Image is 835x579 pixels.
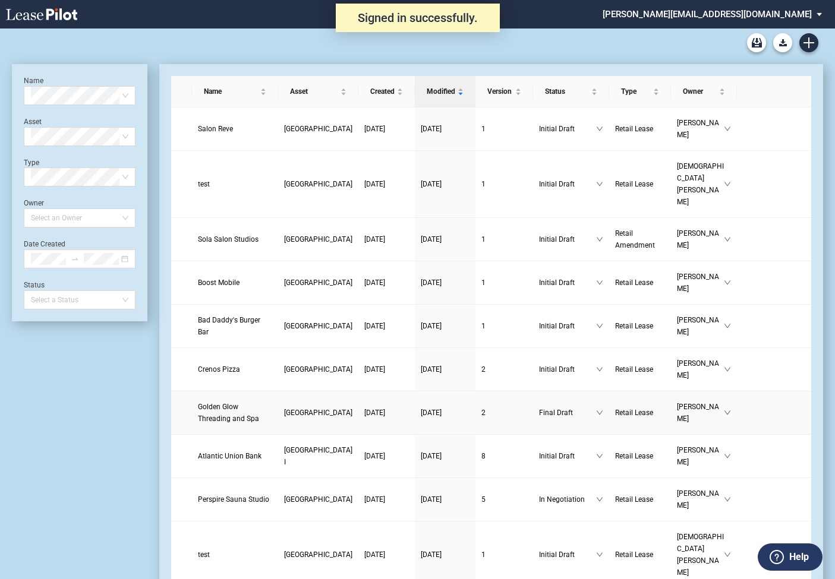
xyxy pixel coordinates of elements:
[677,227,724,251] span: [PERSON_NAME]
[421,123,470,135] a: [DATE]
[677,401,724,425] span: [PERSON_NAME]
[421,450,470,462] a: [DATE]
[671,76,737,107] th: Owner
[596,551,603,558] span: down
[198,495,269,504] span: Perspire Sauna Studio
[364,549,409,561] a: [DATE]
[364,452,385,460] span: [DATE]
[677,271,724,295] span: [PERSON_NAME]
[799,33,818,52] a: Create new document
[364,495,385,504] span: [DATE]
[481,363,527,375] a: 2
[364,365,385,374] span: [DATE]
[724,279,731,286] span: down
[284,365,352,374] span: Circleville Plaza
[364,123,409,135] a: [DATE]
[615,125,653,133] span: Retail Lease
[24,159,39,167] label: Type
[421,180,442,188] span: [DATE]
[481,495,486,504] span: 5
[481,279,486,287] span: 1
[284,233,352,245] a: [GEOGRAPHIC_DATA]
[677,531,724,578] span: [DEMOGRAPHIC_DATA][PERSON_NAME]
[481,493,527,505] a: 5
[724,125,731,132] span: down
[539,450,595,462] span: Initial Draft
[198,235,259,243] span: Sola Salon Studios
[545,86,588,97] span: Status
[615,123,665,135] a: Retail Lease
[481,549,527,561] a: 1
[481,452,486,460] span: 8
[364,409,385,417] span: [DATE]
[284,495,352,504] span: Park West Village II
[421,549,470,561] a: [DATE]
[421,407,470,419] a: [DATE]
[71,255,79,263] span: to
[364,233,409,245] a: [DATE]
[364,279,385,287] span: [DATE]
[596,322,603,330] span: down
[596,125,603,132] span: down
[198,403,259,423] span: Golden Glow Threading and Spa
[198,180,210,188] span: test
[421,493,470,505] a: [DATE]
[596,496,603,503] span: down
[539,320,595,332] span: Initial Draft
[724,496,731,503] span: down
[284,178,352,190] a: [GEOGRAPHIC_DATA]
[539,277,595,289] span: Initial Draft
[789,549,809,565] label: Help
[683,86,717,97] span: Owner
[539,123,595,135] span: Initial Draft
[770,33,796,52] md-menu: Download Blank Form List
[421,125,442,133] span: [DATE]
[421,233,470,245] a: [DATE]
[615,320,665,332] a: Retail Lease
[284,550,352,559] span: Park West Village II
[539,493,595,505] span: In Negotiation
[615,227,665,251] a: Retail Amendment
[724,236,731,243] span: down
[724,551,731,558] span: down
[204,86,258,97] span: Name
[615,407,665,419] a: Retail Lease
[724,181,731,188] span: down
[615,178,665,190] a: Retail Lease
[284,407,352,419] a: [GEOGRAPHIC_DATA]
[278,76,358,107] th: Asset
[415,76,475,107] th: Modified
[24,281,45,289] label: Status
[198,233,272,245] a: Sola Salon Studios
[615,452,653,460] span: Retail Lease
[358,76,415,107] th: Created
[481,322,486,330] span: 1
[284,363,352,375] a: [GEOGRAPHIC_DATA]
[677,488,724,511] span: [PERSON_NAME]
[284,320,352,332] a: [GEOGRAPHIC_DATA]
[487,86,513,97] span: Version
[198,401,272,425] a: Golden Glow Threading and Spa
[284,409,352,417] span: Stone Creek Village
[615,363,665,375] a: Retail Lease
[615,550,653,559] span: Retail Lease
[421,320,470,332] a: [DATE]
[481,320,527,332] a: 1
[621,86,651,97] span: Type
[421,409,442,417] span: [DATE]
[336,4,500,32] div: Signed in successfully.
[615,549,665,561] a: Retail Lease
[284,235,352,243] span: Sancus Retail Center
[421,495,442,504] span: [DATE]
[596,236,603,243] span: down
[677,314,724,338] span: [PERSON_NAME]
[284,180,352,188] span: Stone Creek Village
[198,549,272,561] a: test
[539,549,595,561] span: Initial Draft
[677,160,724,208] span: [DEMOGRAPHIC_DATA][PERSON_NAME]
[364,180,385,188] span: [DATE]
[677,117,724,141] span: [PERSON_NAME]
[481,450,527,462] a: 8
[758,543,823,571] button: Help
[198,314,272,338] a: Bad Daddy's Burger Bar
